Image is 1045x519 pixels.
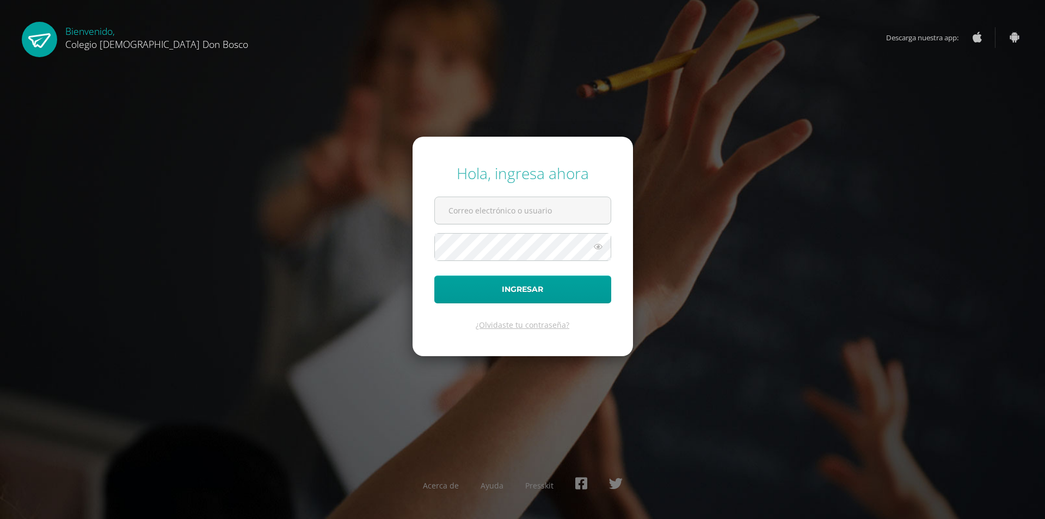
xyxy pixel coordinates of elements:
[435,197,611,224] input: Correo electrónico o usuario
[423,480,459,491] a: Acerca de
[476,320,569,330] a: ¿Olvidaste tu contraseña?
[434,276,611,303] button: Ingresar
[886,27,969,48] span: Descarga nuestra app:
[65,38,248,51] span: Colegio [DEMOGRAPHIC_DATA] Don Bosco
[65,22,248,51] div: Bienvenido,
[525,480,554,491] a: Presskit
[434,163,611,184] div: Hola, ingresa ahora
[481,480,503,491] a: Ayuda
